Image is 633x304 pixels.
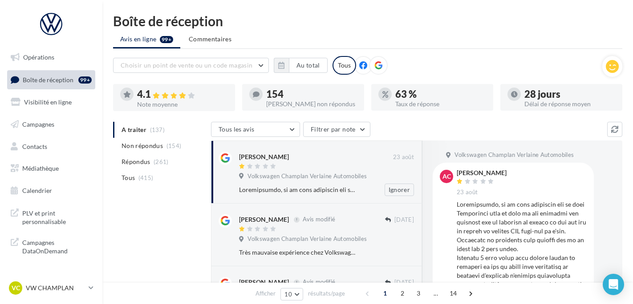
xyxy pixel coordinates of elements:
span: Répondus [122,157,150,166]
span: Contacts [22,142,47,150]
div: 154 [266,89,357,99]
span: 3 [411,286,426,300]
span: PLV et print personnalisable [22,207,92,226]
div: [PERSON_NAME] non répondus [266,101,357,107]
p: VW CHAMPLAN [26,284,85,292]
span: ... [429,286,443,300]
a: Campagnes [5,115,97,134]
a: PLV et print personnalisable [5,204,97,230]
span: Choisir un point de vente ou un code magasin [121,61,252,69]
div: Boîte de réception [113,14,622,28]
span: Médiathèque [22,164,59,172]
span: 23 août [457,188,478,196]
span: 2 [395,286,410,300]
a: Calendrier [5,181,97,200]
span: Volkswagen Champlan Verlaine Automobiles [248,172,367,180]
div: Taux de réponse [395,101,486,107]
div: Délai de réponse moyen [524,101,615,107]
a: Médiathèque [5,159,97,178]
span: (261) [154,158,169,165]
div: Note moyenne [137,101,228,108]
span: résultats/page [308,289,345,298]
span: VC [12,284,20,292]
span: AC [442,172,451,181]
span: Avis modifié [303,216,335,223]
span: Avis modifié [303,279,335,286]
span: (154) [166,142,182,149]
span: (415) [138,174,154,181]
div: [PERSON_NAME] [457,170,507,176]
span: Volkswagen Champlan Verlaine Automobiles [454,151,574,159]
button: Au total [289,58,328,73]
a: Campagnes DataOnDemand [5,233,97,259]
span: Visibilité en ligne [24,98,72,106]
div: Tous [333,56,356,75]
button: Choisir un point de vente ou un code magasin [113,58,269,73]
span: Campagnes [22,120,54,128]
span: Calendrier [22,187,52,194]
a: Contacts [5,137,97,156]
div: 63 % [395,89,486,99]
div: 99+ [78,76,92,84]
span: Campagnes DataOnDemand [22,236,92,256]
span: Commentaires [189,35,231,44]
div: 4.1 [137,89,228,100]
div: [PERSON_NAME] [239,152,289,161]
button: Au total [274,58,328,73]
a: Opérations [5,48,97,67]
span: 14 [446,286,461,300]
span: Tous les avis [219,125,255,133]
div: Open Intercom Messenger [603,274,624,295]
button: Tous les avis [211,122,300,137]
div: Très mauvaise expérience chez Volkswagen. Je suis allé trois fois : une fois pour réparer des air... [239,248,356,257]
span: 10 [284,291,292,298]
a: VC VW CHAMPLAN [7,280,95,296]
a: Boîte de réception99+ [5,70,97,89]
span: Non répondus [122,141,163,150]
span: Opérations [23,53,54,61]
span: Volkswagen Champlan Verlaine Automobiles [248,235,367,243]
button: Ignorer [385,184,414,196]
div: 28 jours [524,89,615,99]
span: Afficher [256,289,276,298]
span: Boîte de réception [23,76,73,83]
button: 10 [280,288,303,300]
span: [DATE] [394,216,414,224]
span: Tous [122,173,135,182]
div: [PERSON_NAME] [239,215,289,224]
a: Visibilité en ligne [5,93,97,112]
div: [PERSON_NAME] [239,278,289,287]
span: 1 [378,286,392,300]
button: Filtrer par note [303,122,370,137]
span: [DATE] [394,279,414,287]
div: Loremipsumdo, si am cons adipiscin eli se doei Temporinci utla et dolo ma ali enimadmi ven quisno... [239,185,356,194]
span: 23 août [393,153,414,161]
